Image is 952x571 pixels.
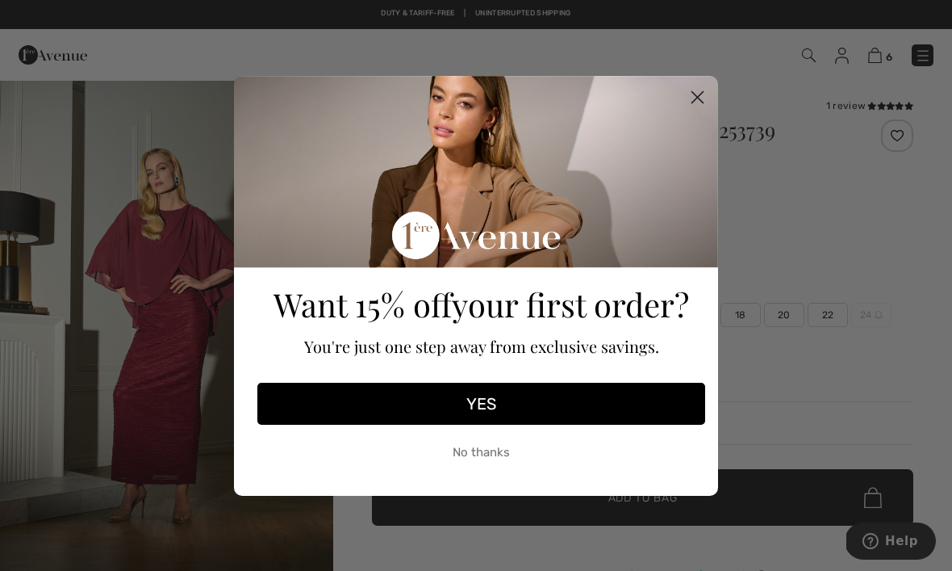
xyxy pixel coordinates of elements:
[452,283,689,325] span: your first order?
[304,335,659,357] span: You're just one step away from exclusive savings.
[273,283,452,325] span: Want 15% off
[683,83,712,111] button: Close dialog
[39,11,72,26] span: Help
[257,383,705,425] button: YES
[257,433,705,473] button: No thanks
